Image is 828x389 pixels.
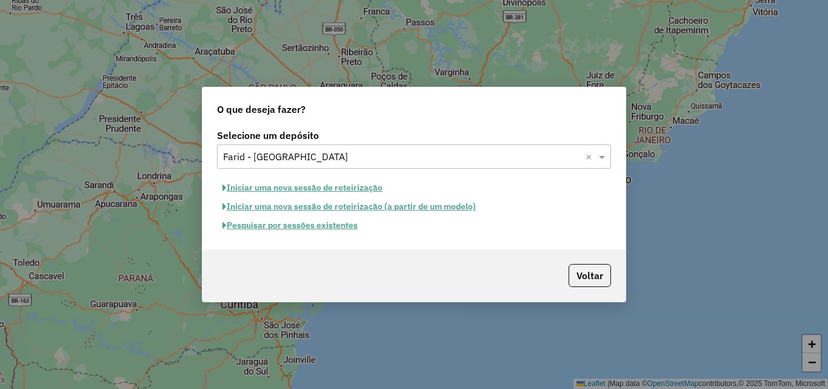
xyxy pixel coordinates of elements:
[217,102,305,117] span: O que deseja fazer?
[569,264,611,287] button: Voltar
[586,149,596,164] span: Clear all
[217,128,611,143] label: Selecione um depósito
[217,216,363,235] button: Pesquisar por sessões existentes
[217,178,388,197] button: Iniciar uma nova sessão de roteirização
[217,197,481,216] button: Iniciar uma nova sessão de roteirização (a partir de um modelo)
